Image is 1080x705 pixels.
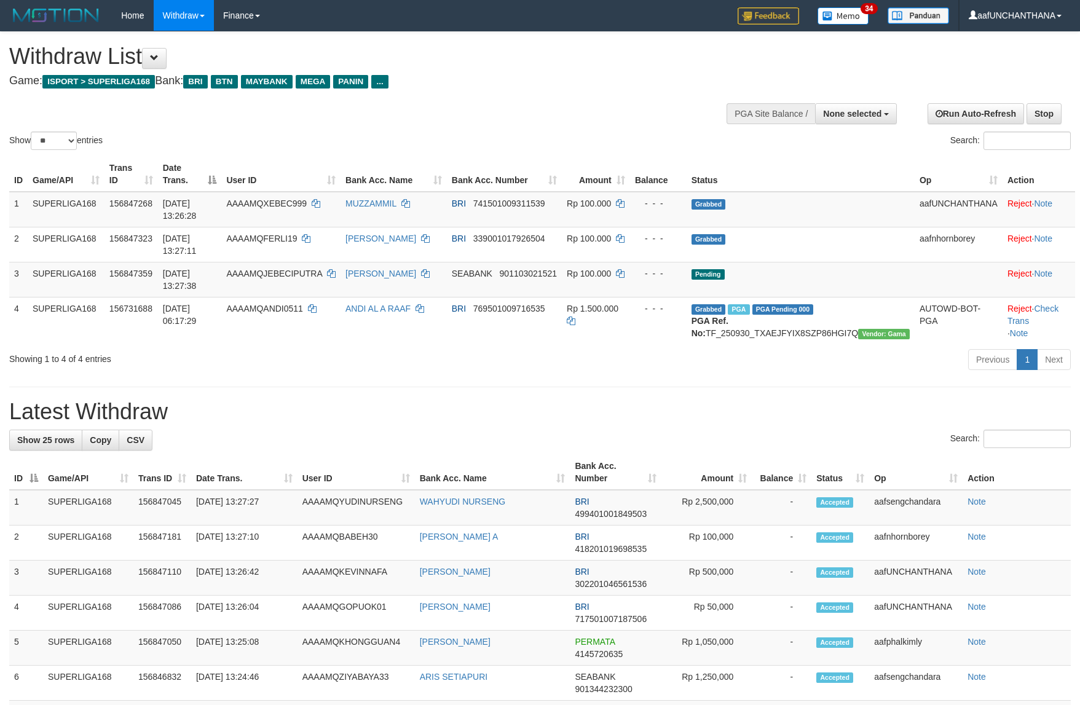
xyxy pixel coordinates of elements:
[1017,349,1038,370] a: 1
[1007,234,1032,243] a: Reject
[298,596,415,631] td: AAAAMQGOPUOK01
[9,490,43,526] td: 1
[109,199,152,208] span: 156847268
[1003,227,1075,262] td: ·
[420,637,491,647] a: [PERSON_NAME]
[1010,328,1028,338] a: Note
[575,532,589,542] span: BRI
[17,435,74,445] span: Show 25 rows
[968,567,986,577] a: Note
[575,649,623,659] span: Copy 4145720635 to clipboard
[9,262,28,297] td: 3
[752,596,811,631] td: -
[104,157,158,192] th: Trans ID: activate to sort column ascending
[9,6,103,25] img: MOTION_logo.png
[191,526,298,561] td: [DATE] 13:27:10
[928,103,1024,124] a: Run Auto-Refresh
[752,561,811,596] td: -
[473,199,545,208] span: Copy 741501009311539 to clipboard
[950,430,1071,448] label: Search:
[298,561,415,596] td: AAAAMQKEVINNAFA
[968,497,986,506] a: Note
[296,75,331,89] span: MEGA
[28,297,104,344] td: SUPERLIGA168
[9,157,28,192] th: ID
[9,430,82,451] a: Show 25 rows
[1027,103,1062,124] a: Stop
[915,227,1003,262] td: aafnhornborey
[420,532,499,542] a: [PERSON_NAME] A
[163,304,197,326] span: [DATE] 06:17:29
[127,435,144,445] span: CSV
[635,302,682,315] div: - - -
[869,526,963,561] td: aafnhornborey
[9,132,103,150] label: Show entries
[1034,234,1052,243] a: Note
[1007,199,1032,208] a: Reject
[888,7,949,24] img: panduan.png
[452,199,466,208] span: BRI
[692,269,725,280] span: Pending
[575,637,615,647] span: PERMATA
[163,199,197,221] span: [DATE] 13:26:28
[191,666,298,701] td: [DATE] 13:24:46
[133,666,191,701] td: 156846832
[9,75,708,87] h4: Game: Bank:
[1007,304,1032,313] a: Reject
[752,490,811,526] td: -
[221,157,341,192] th: User ID: activate to sort column ascending
[9,596,43,631] td: 4
[738,7,799,25] img: Feedback.jpg
[968,672,986,682] a: Note
[31,132,77,150] select: Showentries
[816,567,853,578] span: Accepted
[1003,297,1075,344] td: · ·
[133,561,191,596] td: 156847110
[575,672,615,682] span: SEABANK
[500,269,557,278] span: Copy 901103021521 to clipboard
[9,526,43,561] td: 2
[298,666,415,701] td: AAAAMQZIYABAYA33
[869,561,963,596] td: aafUNCHANTHANA
[661,455,752,490] th: Amount: activate to sort column ascending
[968,602,986,612] a: Note
[692,234,726,245] span: Grabbed
[816,602,853,613] span: Accepted
[452,304,466,313] span: BRI
[9,227,28,262] td: 2
[82,430,119,451] a: Copy
[1003,262,1075,297] td: ·
[567,269,611,278] span: Rp 100.000
[183,75,207,89] span: BRI
[869,455,963,490] th: Op: activate to sort column ascending
[968,637,986,647] a: Note
[420,672,487,682] a: ARIS SETIAPURI
[43,561,133,596] td: SUPERLIGA168
[818,7,869,25] img: Button%20Memo.svg
[752,526,811,561] td: -
[635,197,682,210] div: - - -
[752,455,811,490] th: Balance: activate to sort column ascending
[869,666,963,701] td: aafsengchandara
[752,304,814,315] span: PGA Pending
[191,455,298,490] th: Date Trans.: activate to sort column ascending
[226,269,322,278] span: AAAAMQJEBECIPUTRA
[661,596,752,631] td: Rp 50,000
[752,631,811,666] td: -
[635,232,682,245] div: - - -
[158,157,222,192] th: Date Trans.: activate to sort column descending
[661,631,752,666] td: Rp 1,050,000
[869,490,963,526] td: aafsengchandara
[567,199,611,208] span: Rp 100.000
[415,455,570,490] th: Bank Acc. Name: activate to sort column ascending
[963,455,1071,490] th: Action
[28,192,104,227] td: SUPERLIGA168
[950,132,1071,150] label: Search:
[9,561,43,596] td: 3
[133,596,191,631] td: 156847086
[9,44,708,69] h1: Withdraw List
[575,614,647,624] span: Copy 717501007187506 to clipboard
[298,526,415,561] td: AAAAMQBABEH30
[133,631,191,666] td: 156847050
[728,304,749,315] span: Marked by aafromsomean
